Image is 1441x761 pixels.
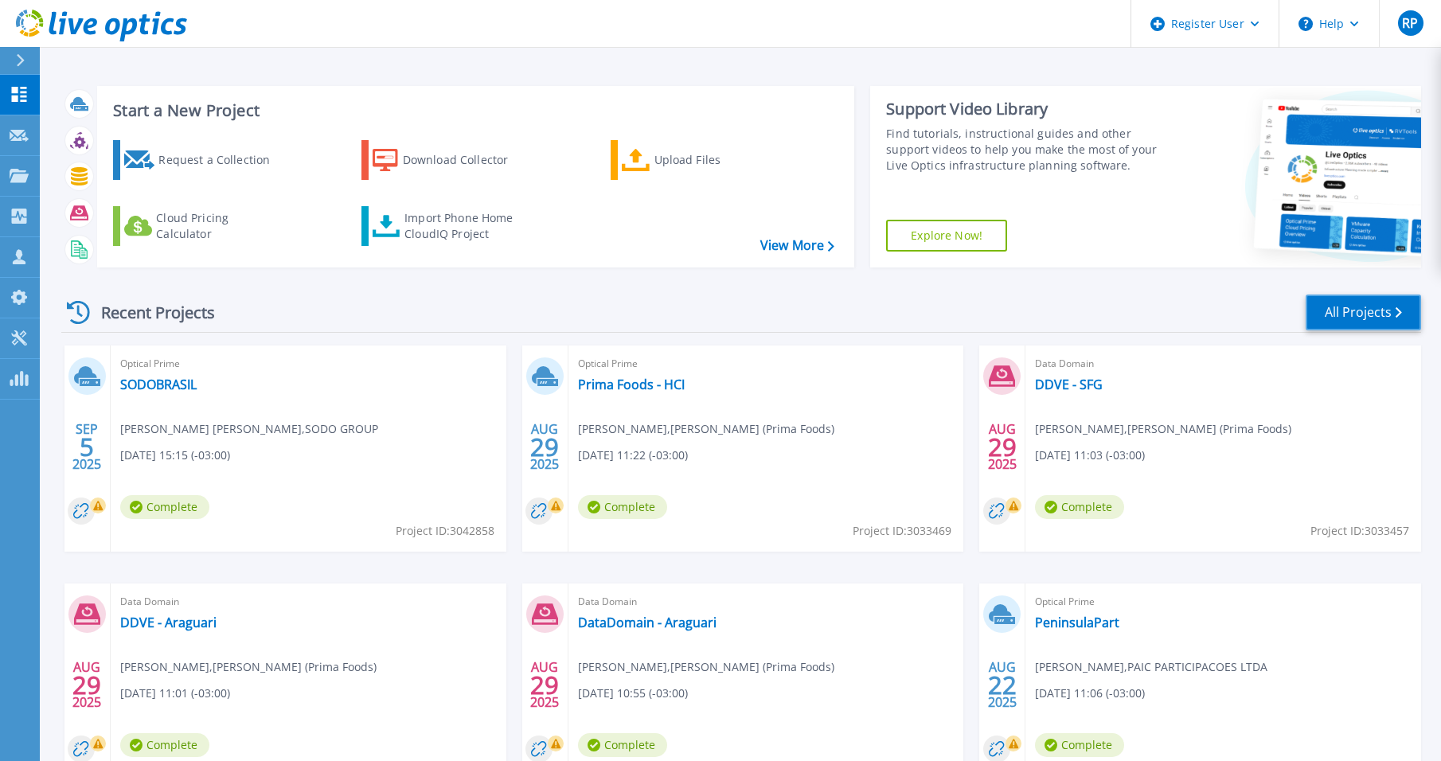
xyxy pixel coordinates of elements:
span: 29 [72,678,101,692]
span: 5 [80,440,94,454]
a: SODOBRASIL [120,377,197,392]
a: Explore Now! [886,220,1007,252]
div: SEP 2025 [72,418,102,476]
span: [DATE] 11:06 (-03:00) [1035,685,1145,702]
a: DDVE - Araguari [120,615,217,630]
span: [PERSON_NAME] , [PERSON_NAME] (Prima Foods) [578,658,834,676]
span: Complete [120,733,209,757]
a: DataDomain - Araguari [578,615,717,630]
span: 29 [988,440,1017,454]
span: Optical Prime [578,355,955,373]
span: [DATE] 11:03 (-03:00) [1035,447,1145,464]
span: Optical Prime [120,355,497,373]
span: 29 [530,678,559,692]
div: AUG 2025 [987,656,1017,714]
span: [DATE] 10:55 (-03:00) [578,685,688,702]
h3: Start a New Project [113,102,834,119]
span: Project ID: 3033469 [853,522,951,540]
div: Download Collector [403,144,530,176]
span: [PERSON_NAME] , [PERSON_NAME] (Prima Foods) [578,420,834,438]
span: Optical Prime [1035,593,1412,611]
span: Data Domain [578,593,955,611]
span: [DATE] 11:22 (-03:00) [578,447,688,464]
div: Upload Files [654,144,782,176]
span: 22 [988,678,1017,692]
a: Request a Collection [113,140,291,180]
a: View More [760,238,834,253]
div: Find tutorials, instructional guides and other support videos to help you make the most of your L... [886,126,1166,174]
span: [DATE] 15:15 (-03:00) [120,447,230,464]
span: Data Domain [120,593,497,611]
a: Prima Foods - HCI [578,377,685,392]
a: DDVE - SFG [1035,377,1103,392]
div: AUG 2025 [987,418,1017,476]
span: 29 [530,440,559,454]
span: Complete [1035,495,1124,519]
span: Complete [578,733,667,757]
div: AUG 2025 [529,656,560,714]
span: RP [1402,17,1418,29]
div: Request a Collection [158,144,286,176]
a: Upload Files [611,140,788,180]
span: Complete [578,495,667,519]
span: [PERSON_NAME] , PAIC PARTICIPACOES LTDA [1035,658,1267,676]
a: All Projects [1306,295,1421,330]
span: [PERSON_NAME] [PERSON_NAME] , SODO GROUP [120,420,378,438]
div: Cloud Pricing Calculator [156,210,283,242]
a: Cloud Pricing Calculator [113,206,291,246]
div: Import Phone Home CloudIQ Project [404,210,529,242]
span: Project ID: 3033457 [1310,522,1409,540]
span: Data Domain [1035,355,1412,373]
a: Download Collector [361,140,539,180]
span: [PERSON_NAME] , [PERSON_NAME] (Prima Foods) [1035,420,1291,438]
a: PeninsulaPart [1035,615,1119,630]
span: [DATE] 11:01 (-03:00) [120,685,230,702]
div: AUG 2025 [72,656,102,714]
div: Recent Projects [61,293,236,332]
span: Complete [1035,733,1124,757]
span: Complete [120,495,209,519]
div: AUG 2025 [529,418,560,476]
div: Support Video Library [886,99,1166,119]
span: Project ID: 3042858 [396,522,494,540]
span: [PERSON_NAME] , [PERSON_NAME] (Prima Foods) [120,658,377,676]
